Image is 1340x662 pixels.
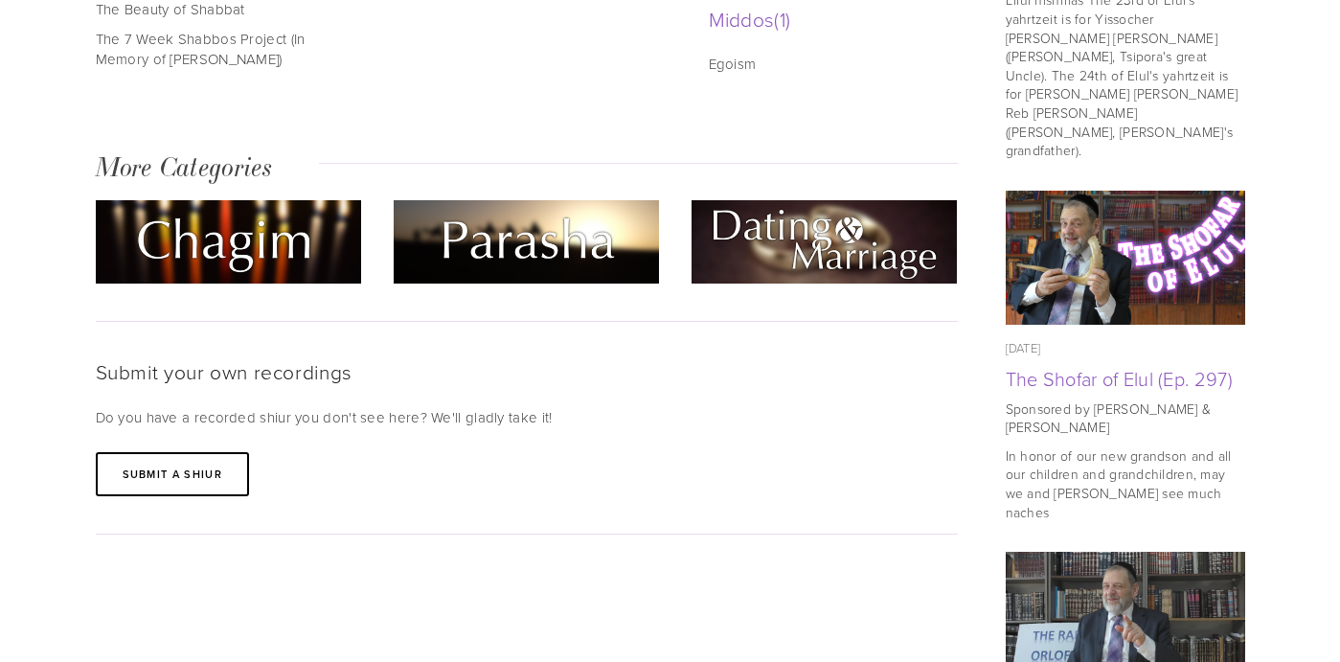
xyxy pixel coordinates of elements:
[1005,191,1245,326] img: The Shofar of Elul (Ep. 297)
[96,406,958,429] p: Do you have a recorded shiur you don't see here? We'll gladly take it!
[709,54,953,74] a: Egoism
[96,359,958,383] h2: Submit your own recordings
[709,5,958,33] a: Middos1
[1006,399,1245,437] p: Sponsored by [PERSON_NAME] & [PERSON_NAME]
[1006,339,1041,356] time: [DATE]
[1006,191,1245,326] a: The Shofar of Elul (Ep. 297)
[774,5,790,33] span: 1
[96,29,340,69] a: The 7 Week Shabbos Project (In Memory of [PERSON_NAME])
[96,452,249,496] a: Submit a shiur
[1006,365,1233,392] a: The Shofar of Elul (Ep. 297)
[96,148,287,189] blockquote: More Categories
[1006,446,1245,521] p: In honor of our new grandson and all our children and grandchildren, may we and [PERSON_NAME] see...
